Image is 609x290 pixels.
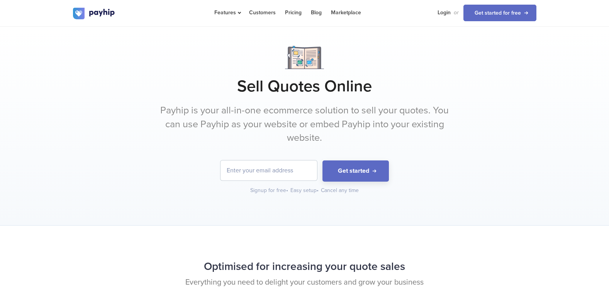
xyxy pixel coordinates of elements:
div: Cancel any time [321,187,359,194]
a: Get started for free [463,5,536,21]
span: Features [214,9,240,16]
p: Payhip is your all-in-one ecommerce solution to sell your quotes. You can use Payhip as your webs... [160,104,450,145]
button: Get started [322,160,389,182]
img: logo.svg [73,8,115,19]
h1: Sell Quotes Online [73,77,536,96]
div: Easy setup [290,187,319,194]
div: Signup for free [250,187,289,194]
span: • [317,187,319,194]
img: Notebook.png [285,46,324,69]
span: • [286,187,288,194]
p: Everything you need to delight your customers and grow your business [73,277,536,288]
input: Enter your email address [221,160,317,180]
h2: Optimised for increasing your quote sales [73,256,536,277]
